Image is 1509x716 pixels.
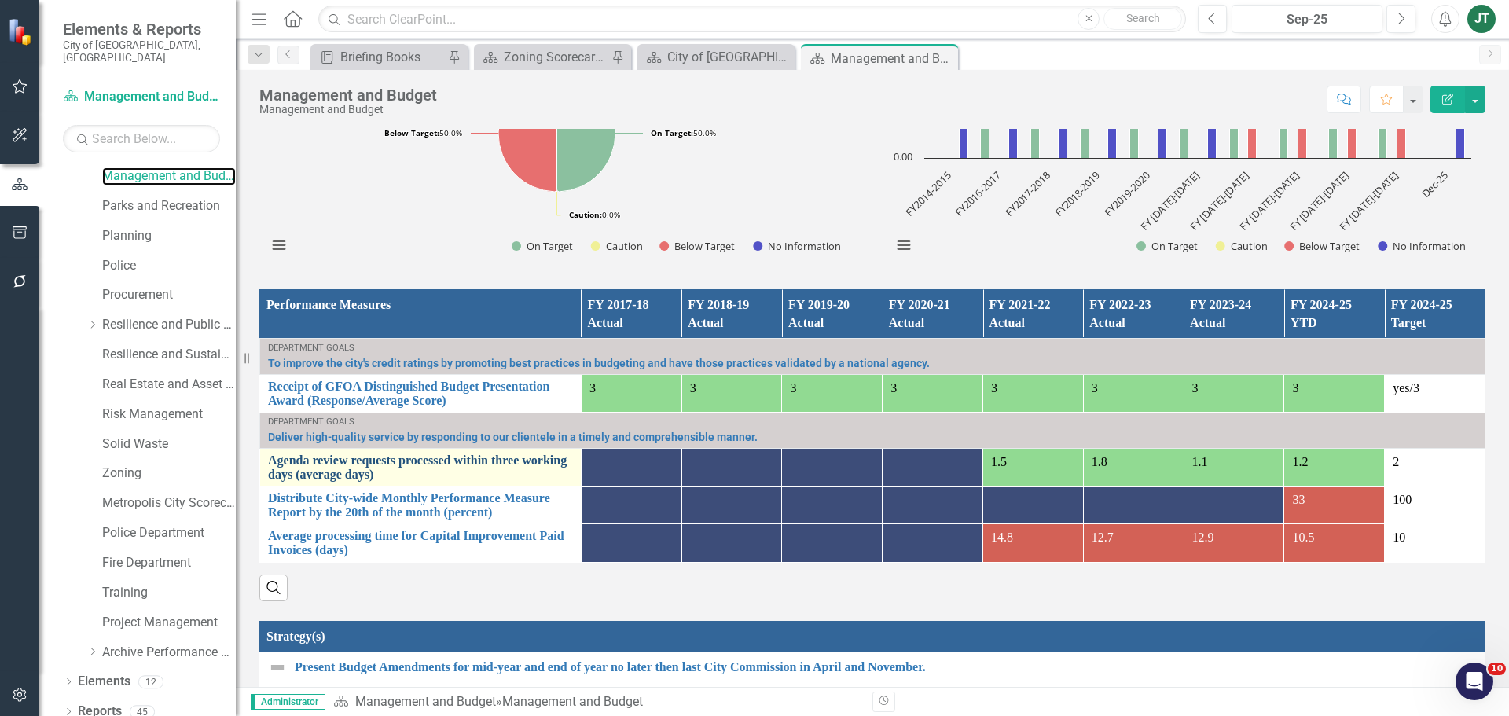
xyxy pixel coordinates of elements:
[102,406,236,424] a: Risk Management
[102,524,236,542] a: Police Department
[102,197,236,215] a: Parks and Recreation
[251,694,325,710] span: Administrator
[591,239,643,253] button: Show Caution
[295,660,1480,674] a: Present Budget Amendments for mid-year and end of year no later then last City Commission in Apri...
[1130,119,1139,158] path: FY2019-2020, 1. On Target.
[504,47,608,67] div: Zoning Scorecard Evaluation and Recommendations
[260,375,582,413] td: Double-Click to Edit Right Click for Context Menu
[268,453,573,481] a: Agenda review requests processed within three working days (average days)
[651,127,716,138] text: 50.0%
[102,644,236,662] a: Archive Performance Reports Data
[102,494,236,512] a: Metropolis City Scorecard
[569,209,602,220] tspan: Caution:
[667,47,791,67] div: City of [GEOGRAPHIC_DATA]
[260,487,582,524] td: Double-Click to Edit Right Click for Context Menu
[1180,119,1188,158] path: FY 2020-2021, 1. On Target.
[753,239,840,253] button: Show No Information
[890,381,897,395] span: 3
[478,47,608,67] a: Zoning Scorecard Evaluation and Recommendations
[831,49,954,68] div: Management and Budget
[1348,119,1357,158] path: FY 2023-2024, 1. Below Target.
[894,149,912,163] text: 0.00
[384,127,462,138] text: 50.0%
[384,127,439,138] tspan: Below Target:
[1192,455,1208,468] span: 1.1
[268,343,1477,353] div: Department Goals
[260,652,1489,681] td: Double-Click to Edit Right Click for Context Menu
[1393,455,1399,468] span: 2
[1284,239,1360,253] button: Show Below Target
[8,18,35,46] img: ClearPoint Strategy
[1092,381,1098,395] span: 3
[556,75,615,192] path: On Target, 2.
[102,435,236,453] a: Solid Waste
[1385,487,1485,524] td: Double-Click to Edit
[659,239,736,253] button: Show Below Target
[260,413,1485,449] td: Double-Click to Edit Right Click for Context Menu
[884,34,1485,270] div: Chart. Highcharts interactive chart.
[63,125,220,152] input: Search Below...
[260,524,582,562] td: Double-Click to Edit Right Click for Context Menu
[1393,493,1412,506] span: 100
[268,431,1477,443] a: Deliver high-quality service by responding to our clientele in a timely and comprehensible manner.
[1187,168,1252,233] text: FY [DATE]-[DATE]
[355,694,496,709] a: Management and Budget
[1103,8,1182,30] button: Search
[63,88,220,106] a: Management and Budget
[268,234,290,256] button: View chart menu, Chart
[259,104,437,116] div: Management and Budget
[690,381,696,395] span: 3
[1393,531,1405,544] span: 10
[268,529,573,556] a: Average processing time for Capital Improvement Paid Invoices (days)
[259,34,861,270] div: Chart. Highcharts interactive chart.
[268,687,287,706] img: Not Defined
[318,6,1186,33] input: Search ClearPoint...
[1216,239,1268,253] button: Show Caution
[1192,381,1199,395] span: 3
[1002,168,1053,219] text: FY2017-2018
[102,167,236,185] a: Management and Budget
[340,47,444,67] div: Briefing Books
[981,119,989,158] path: FY2016-2017, 1. On Target.
[63,39,220,64] small: City of [GEOGRAPHIC_DATA], [GEOGRAPHIC_DATA]
[1101,168,1152,219] text: FY2019-2020
[991,531,1013,544] span: 14.8
[102,346,236,364] a: Resilience and Sustainability
[1393,381,1419,395] span: yes/3
[1092,455,1107,468] span: 1.8
[268,417,1477,427] div: Department Goals
[991,381,997,395] span: 3
[102,257,236,275] a: Police
[1237,10,1377,29] div: Sep-25
[138,675,163,688] div: 12
[1378,239,1465,253] button: Show No Information
[78,673,130,691] a: Elements
[1192,531,1214,544] span: 12.9
[259,86,437,104] div: Management and Budget
[953,168,1004,219] text: FY2016-2017
[1456,663,1493,700] iframe: Intercom live chat
[259,34,854,270] svg: Interactive chart
[1385,375,1485,413] td: Double-Click to Edit
[1052,168,1103,219] text: FY2018-2019
[268,491,573,519] a: Distribute City-wide Monthly Performance Measure Report by the 20th of the month (percent)
[498,75,557,192] path: Below Target, 2.
[102,316,236,334] a: Resilience and Public Works
[260,339,1485,375] td: Double-Click to Edit Right Click for Context Menu
[1419,168,1451,200] text: Dec-25
[1298,119,1307,158] path: FY 2022-2023, 1. Below Target.
[1292,455,1308,468] span: 1.2
[268,358,1477,369] a: To improve the city's credit ratings by promoting best practices in budgeting and have those prac...
[1467,5,1496,33] button: JT
[102,464,236,483] a: Zoning
[502,694,643,709] div: Management and Budget
[1236,168,1302,233] text: FY [DATE]-[DATE]
[102,584,236,602] a: Training
[651,127,693,138] tspan: On Target:
[1385,524,1485,562] td: Double-Click to Edit
[641,47,791,67] a: City of [GEOGRAPHIC_DATA]
[1081,119,1089,158] path: FY2018-2019, 1. On Target.
[1137,168,1202,233] text: FY [DATE]-[DATE]
[314,47,444,67] a: Briefing Books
